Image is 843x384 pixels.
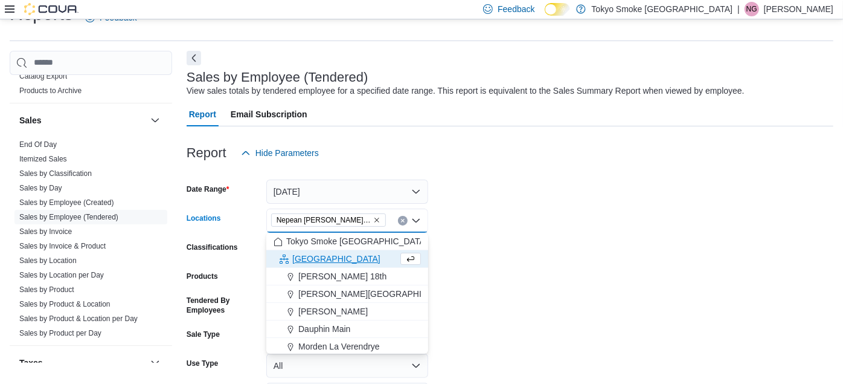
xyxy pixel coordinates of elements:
[498,3,534,15] span: Feedback
[266,354,428,378] button: All
[292,253,380,265] span: [GEOGRAPHIC_DATA]
[266,303,428,321] button: [PERSON_NAME]
[19,300,111,308] a: Sales by Product & Location
[19,285,74,294] a: Sales by Product
[19,242,106,250] a: Sales by Invoice & Product
[737,2,740,16] p: |
[148,113,162,128] button: Sales
[187,213,221,223] label: Locations
[19,271,104,279] a: Sales by Location per Day
[266,321,428,338] button: Dauphin Main
[19,314,138,323] a: Sales by Product & Location per Day
[266,268,428,285] button: [PERSON_NAME] 18th
[266,338,428,356] button: Morden La Verendrye
[19,329,101,337] a: Sales by Product per Day
[236,141,324,165] button: Hide Parameters
[19,212,118,222] span: Sales by Employee (Tendered)
[286,235,428,247] span: Tokyo Smoke [GEOGRAPHIC_DATA]
[298,323,350,335] span: Dauphin Main
[24,3,79,15] img: Cova
[19,357,146,369] button: Taxes
[298,288,456,300] span: [PERSON_NAME][GEOGRAPHIC_DATA]
[545,3,570,16] input: Dark Mode
[19,140,57,149] a: End Of Day
[19,328,101,338] span: Sales by Product per Day
[266,233,428,250] button: Tokyo Smoke [GEOGRAPHIC_DATA]
[187,242,238,252] label: Classifications
[19,256,77,265] a: Sales by Location
[19,184,62,192] a: Sales by Day
[187,296,261,315] label: Tendered By Employees
[19,169,92,178] a: Sales by Classification
[411,216,421,226] button: Close list of options
[746,2,757,16] span: NG
[19,86,82,95] a: Products to Archive
[398,216,408,226] button: Clear input
[266,250,428,268] button: [GEOGRAPHIC_DATA]
[764,2,833,16] p: [PERSON_NAME]
[298,340,380,353] span: Morden La Verendrye
[19,241,106,251] span: Sales by Invoice & Product
[19,299,111,309] span: Sales by Product & Location
[189,102,216,126] span: Report
[298,270,386,282] span: [PERSON_NAME] 18th
[255,147,319,159] span: Hide Parameters
[19,227,72,236] a: Sales by Invoice
[373,216,380,224] button: Remove Nepean Chapman Mills from selection in this group
[19,114,146,126] button: Sales
[19,155,67,163] a: Itemized Sales
[19,71,67,81] span: Catalog Export
[231,102,307,126] span: Email Subscription
[187,359,218,368] label: Use Type
[266,285,428,303] button: [PERSON_NAME][GEOGRAPHIC_DATA]
[592,2,733,16] p: Tokyo Smoke [GEOGRAPHIC_DATA]
[19,270,104,280] span: Sales by Location per Day
[10,69,172,103] div: Products
[277,214,371,226] span: Nepean [PERSON_NAME] [PERSON_NAME]
[271,213,386,227] span: Nepean Chapman Mills
[19,198,114,207] a: Sales by Employee (Created)
[187,51,201,65] button: Next
[266,180,428,204] button: [DATE]
[298,305,368,317] span: [PERSON_NAME]
[187,85,745,97] div: View sales totals by tendered employee for a specified date range. This report is equivalent to t...
[19,183,62,193] span: Sales by Day
[187,330,220,339] label: Sale Type
[187,272,218,281] label: Products
[19,154,67,164] span: Itemized Sales
[19,213,118,221] a: Sales by Employee (Tendered)
[187,70,368,85] h3: Sales by Employee (Tendered)
[19,357,43,369] h3: Taxes
[187,184,229,194] label: Date Range
[19,72,67,80] a: Catalog Export
[187,146,226,160] h3: Report
[745,2,759,16] div: Nadine Guindon
[10,137,172,345] div: Sales
[19,114,42,126] h3: Sales
[148,356,162,370] button: Taxes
